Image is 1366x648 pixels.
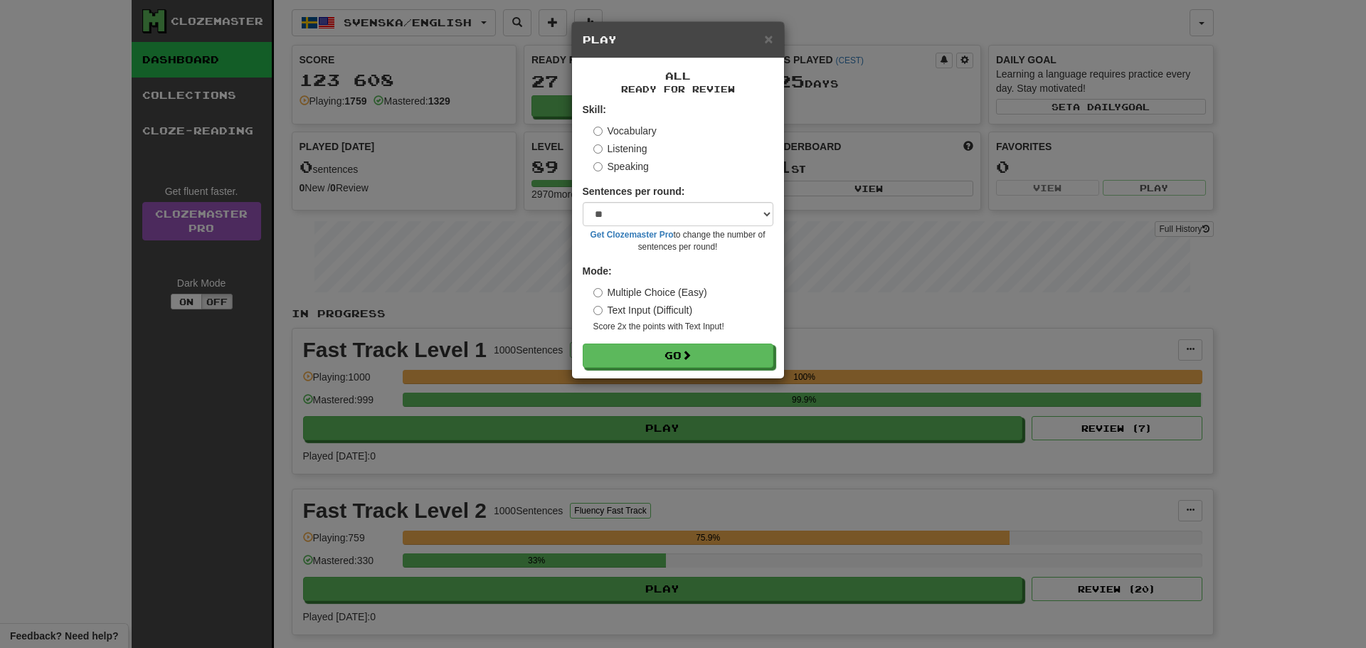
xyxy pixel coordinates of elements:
label: Vocabulary [593,124,657,138]
label: Multiple Choice (Easy) [593,285,707,299]
button: Go [583,344,773,368]
strong: Skill: [583,104,606,115]
input: Listening [593,144,603,154]
span: × [764,31,773,47]
label: Speaking [593,159,649,174]
small: Ready for Review [583,83,773,95]
strong: Mode: [583,265,612,277]
input: Text Input (Difficult) [593,306,603,315]
small: Score 2x the points with Text Input ! [593,321,773,333]
a: Get Clozemaster Pro [591,230,674,240]
small: to change the number of sentences per round! [583,229,773,253]
span: All [665,70,691,82]
input: Multiple Choice (Easy) [593,288,603,297]
input: Speaking [593,162,603,171]
label: Sentences per round: [583,184,685,198]
h5: Play [583,33,773,47]
label: Text Input (Difficult) [593,303,693,317]
label: Listening [593,142,647,156]
button: Close [764,31,773,46]
input: Vocabulary [593,127,603,136]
